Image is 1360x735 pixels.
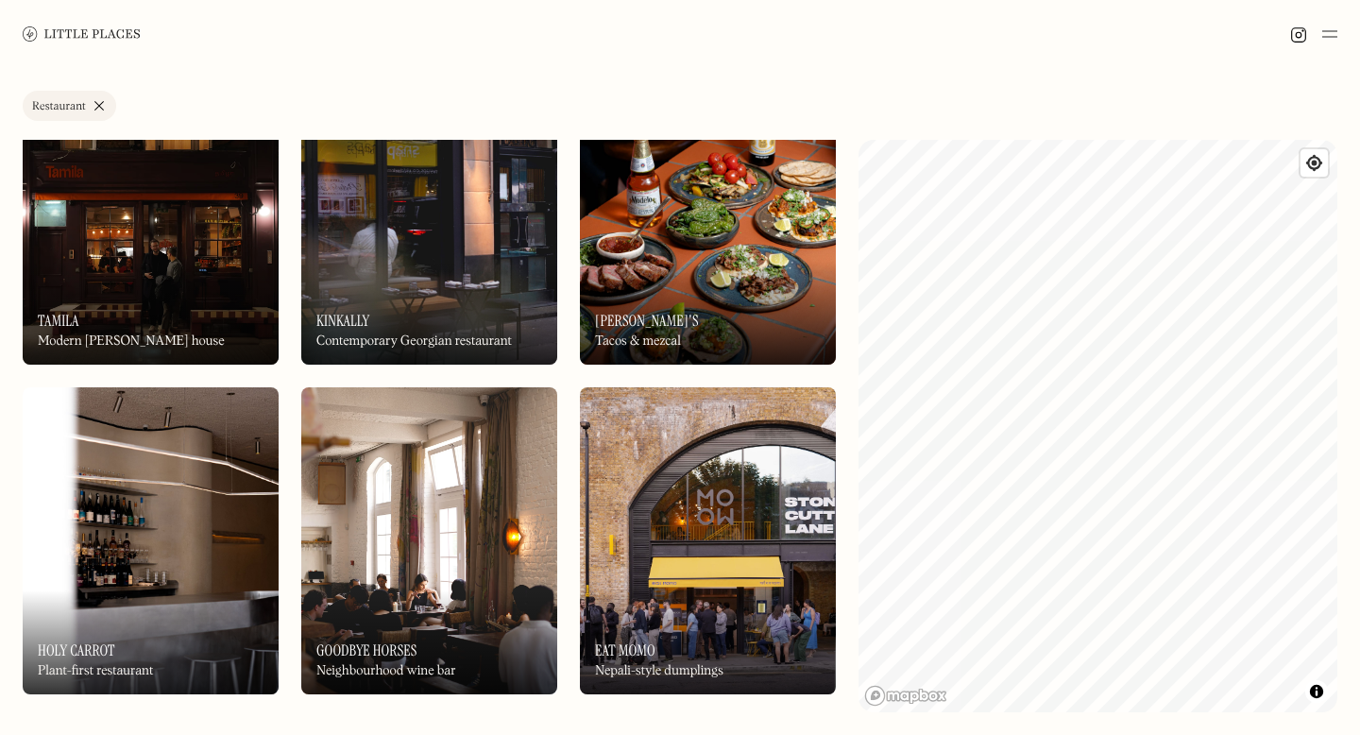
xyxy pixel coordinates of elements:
span: Toggle attribution [1311,681,1322,702]
a: Restaurant [23,91,116,121]
h3: Eat Momo [595,641,655,659]
button: Find my location [1300,149,1328,177]
h3: Holy Carrot [38,641,115,659]
div: Plant-first restaurant [38,663,153,679]
a: Mapbox homepage [864,685,947,707]
a: Holy CarrotHoly CarrotHoly CarrotPlant-first restaurant [23,387,279,694]
div: Nepali-style dumplings [595,663,723,679]
a: Lucia'sLucia's[PERSON_NAME]'sTacos & mezcal [580,58,836,365]
h3: Goodbye Horses [316,641,416,659]
a: KinkallyKinkallyKinkallyContemporary Georgian restaurant [301,58,557,365]
a: TamilaTamilaTamilaModern [PERSON_NAME] house [23,58,279,365]
img: Eat Momo [580,387,836,694]
button: Toggle attribution [1305,680,1328,703]
div: Modern [PERSON_NAME] house [38,333,225,350]
div: Neighbourhood wine bar [316,663,456,679]
a: Goodbye HorsesGoodbye HorsesGoodbye HorsesNeighbourhood wine bar [301,387,557,694]
h3: [PERSON_NAME]'s [595,312,699,330]
img: Lucia's [580,58,836,365]
div: Restaurant [32,101,86,112]
div: Contemporary Georgian restaurant [316,333,512,350]
h3: Kinkally [316,312,369,330]
img: Kinkally [301,58,557,365]
h3: Tamila [38,312,79,330]
a: Eat MomoEat MomoEat MomoNepali-style dumplings [580,387,836,694]
img: Tamila [23,58,279,365]
img: Goodbye Horses [301,387,557,694]
img: Holy Carrot [23,387,279,694]
canvas: Map [858,140,1337,712]
div: Tacos & mezcal [595,333,681,350]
